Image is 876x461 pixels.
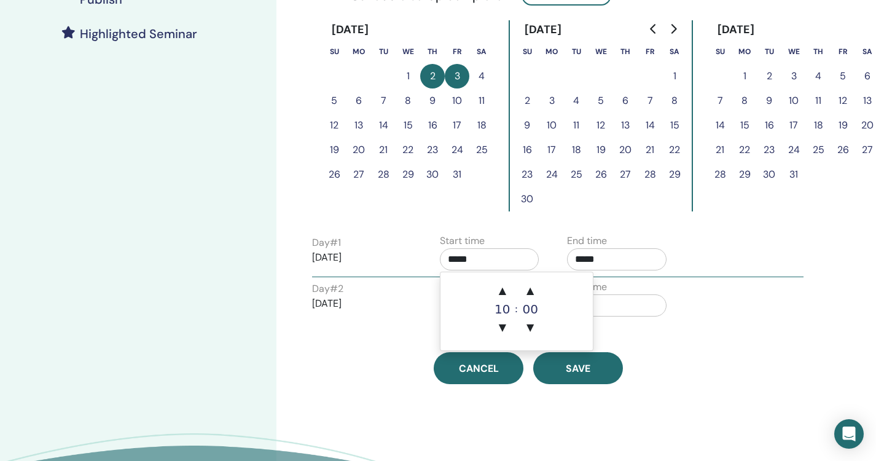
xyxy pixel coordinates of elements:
button: 22 [732,138,757,162]
button: 19 [831,113,855,138]
button: 4 [564,89,589,113]
button: 31 [445,162,469,187]
button: 5 [831,64,855,89]
button: 8 [732,89,757,113]
button: 25 [469,138,494,162]
button: 25 [564,162,589,187]
button: 14 [638,113,662,138]
button: 10 [445,89,469,113]
button: 14 [371,113,396,138]
span: Save [566,362,590,375]
th: Monday [539,39,564,64]
button: 24 [781,138,806,162]
button: 11 [469,89,494,113]
button: 26 [322,162,346,187]
button: 16 [757,113,781,138]
button: 12 [322,113,346,138]
div: [DATE] [515,20,572,39]
div: 10 [490,303,515,315]
button: 11 [806,89,831,113]
button: 16 [515,138,539,162]
button: Save [533,352,623,384]
button: 23 [515,162,539,187]
h4: Highlighted Seminar [80,26,197,41]
th: Saturday [662,39,687,64]
button: 21 [371,138,396,162]
button: 24 [539,162,564,187]
button: 1 [396,64,420,89]
button: 12 [589,113,613,138]
button: 30 [757,162,781,187]
button: 29 [662,162,687,187]
th: Wednesday [396,39,420,64]
button: 10 [781,89,806,113]
label: Day # 2 [312,282,343,296]
button: 17 [445,113,469,138]
button: 15 [732,113,757,138]
th: Friday [831,39,855,64]
button: 9 [420,89,445,113]
button: 20 [613,138,638,162]
div: 00 [518,303,542,315]
button: 5 [589,89,613,113]
button: 15 [396,113,420,138]
button: 10 [539,113,564,138]
label: Day # 1 [312,235,341,250]
div: [DATE] [322,20,379,39]
th: Tuesday [371,39,396,64]
th: Monday [346,39,371,64]
th: Sunday [515,39,539,64]
button: 27 [613,162,638,187]
button: 28 [638,162,662,187]
th: Friday [638,39,662,64]
button: 9 [757,89,781,113]
button: 7 [371,89,396,113]
button: 7 [638,89,662,113]
button: 31 [781,162,806,187]
button: 17 [781,113,806,138]
label: Start time [440,234,485,248]
button: 21 [708,138,732,162]
button: 3 [539,89,564,113]
p: [DATE] [312,296,412,311]
span: ▼ [518,315,542,340]
button: 8 [396,89,420,113]
button: 30 [515,187,539,211]
button: 25 [806,138,831,162]
button: 5 [322,89,346,113]
button: 4 [806,64,831,89]
button: 6 [613,89,638,113]
button: 19 [589,138,613,162]
span: Cancel [459,362,499,375]
button: 24 [445,138,469,162]
th: Sunday [322,39,346,64]
th: Sunday [708,39,732,64]
span: ▲ [490,278,515,303]
button: 27 [346,162,371,187]
button: 8 [662,89,687,113]
th: Thursday [806,39,831,64]
th: Thursday [420,39,445,64]
div: : [515,278,518,340]
button: 20 [346,138,371,162]
div: Open Intercom Messenger [834,419,864,449]
button: Go to next month [663,17,683,41]
span: ▼ [490,315,515,340]
button: 30 [420,162,445,187]
button: 16 [420,113,445,138]
button: 15 [662,113,687,138]
th: Monday [732,39,757,64]
div: [DATE] [708,20,765,39]
button: 11 [564,113,589,138]
button: 29 [396,162,420,187]
button: 12 [831,89,855,113]
span: ▲ [518,278,542,303]
button: 26 [589,162,613,187]
button: 3 [781,64,806,89]
button: 28 [708,162,732,187]
button: 28 [371,162,396,187]
button: 13 [346,113,371,138]
button: 1 [662,64,687,89]
button: 21 [638,138,662,162]
button: 9 [515,113,539,138]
